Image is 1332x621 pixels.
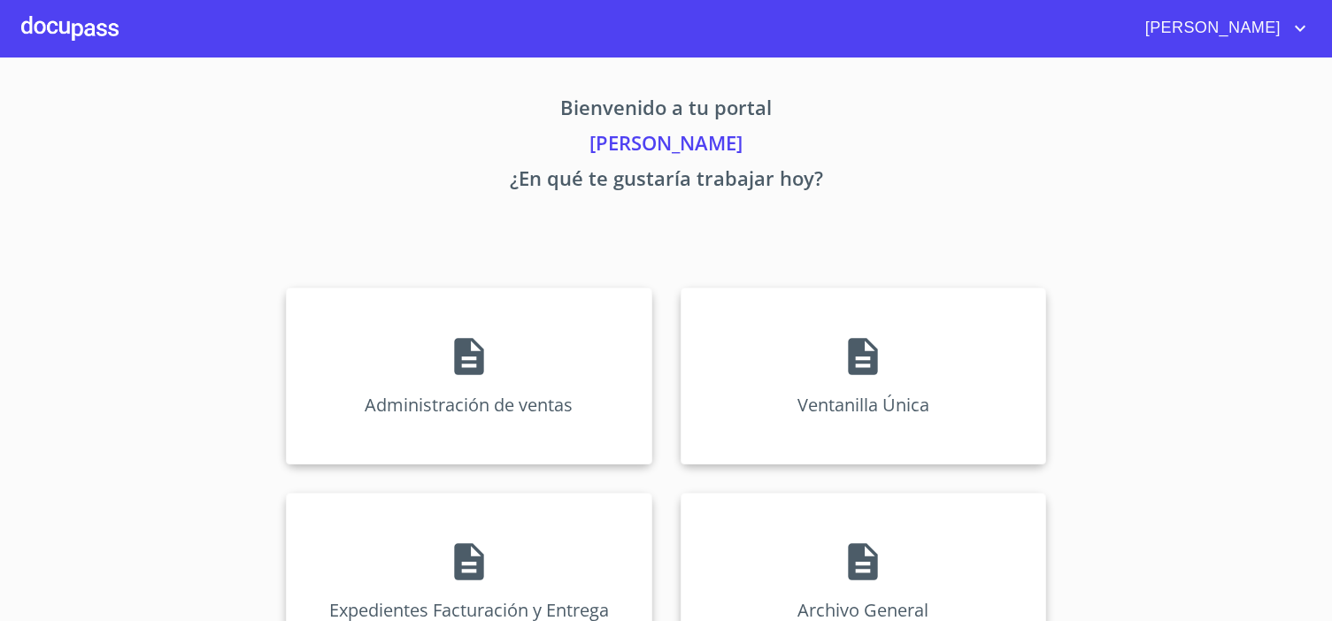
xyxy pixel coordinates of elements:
[121,93,1212,128] p: Bienvenido a tu portal
[797,393,929,417] p: Ventanilla Única
[1132,14,1290,42] span: [PERSON_NAME]
[121,128,1212,164] p: [PERSON_NAME]
[1132,14,1311,42] button: account of current user
[365,393,573,417] p: Administración de ventas
[121,164,1212,199] p: ¿En qué te gustaría trabajar hoy?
